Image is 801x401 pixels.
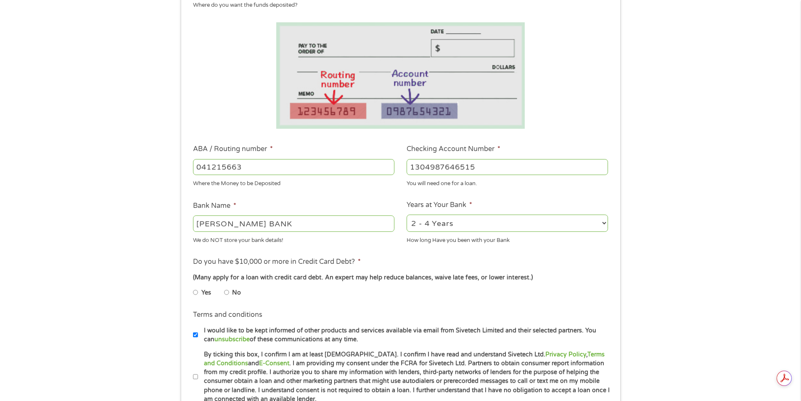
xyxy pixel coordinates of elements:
div: (Many apply for a loan with credit card debt. An expert may help reduce balances, waive late fees... [193,273,608,282]
label: Bank Name [193,202,236,210]
a: E-Consent [259,360,289,367]
label: Years at Your Bank [407,201,472,210]
div: How long Have you been with your Bank [407,233,608,244]
a: unsubscribe [214,336,250,343]
input: 345634636 [407,159,608,175]
div: You will need one for a loan. [407,177,608,188]
label: Checking Account Number [407,145,500,154]
a: Privacy Policy [545,351,586,358]
label: I would like to be kept informed of other products and services available via email from Sivetech... [198,326,611,344]
div: Where the Money to be Deposited [193,177,394,188]
label: Do you have $10,000 or more in Credit Card Debt? [193,258,361,266]
a: Terms and Conditions [204,351,605,367]
label: No [232,288,241,297]
div: Where do you want the funds deposited? [193,1,602,10]
label: ABA / Routing number [193,145,273,154]
label: Terms and conditions [193,311,262,319]
img: Routing number location [276,22,525,129]
input: 263177916 [193,159,394,175]
div: We do NOT store your bank details! [193,233,394,244]
label: Yes [201,288,211,297]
